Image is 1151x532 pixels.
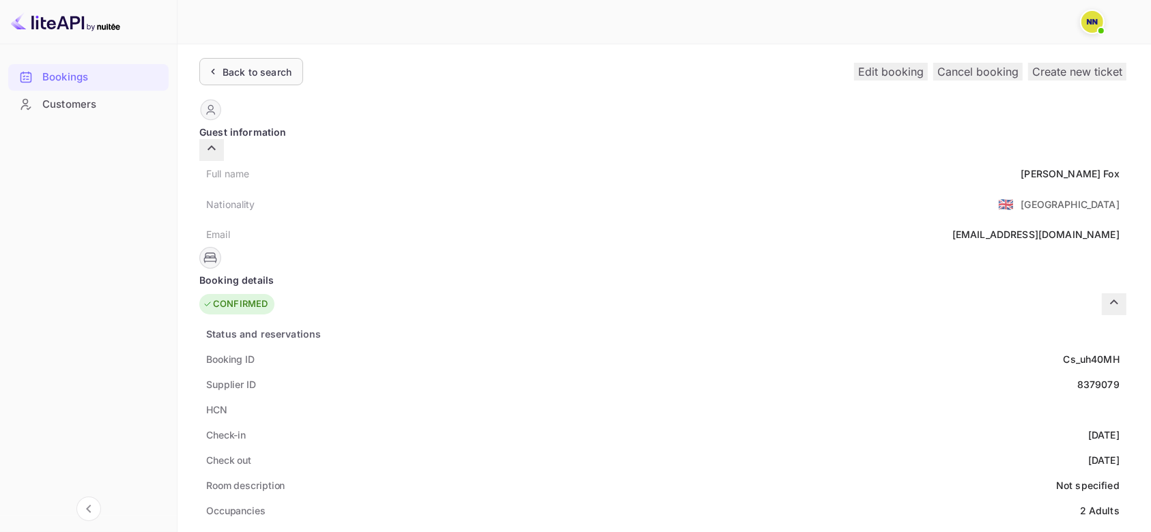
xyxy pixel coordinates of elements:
[206,503,266,518] div: Occupancies
[1021,166,1120,181] div: [PERSON_NAME] Fox
[206,227,230,241] div: Email
[1080,503,1120,518] div: 2 Adults
[206,327,321,341] div: Status and reservations
[998,192,1014,216] span: United States
[11,11,120,33] img: LiteAPI logo
[42,97,162,113] div: Customers
[8,91,169,117] a: Customers
[206,377,256,391] div: Supplier ID
[1021,197,1120,211] div: [GEOGRAPHIC_DATA]
[1088,453,1120,467] div: [DATE]
[206,197,255,211] div: Nationality
[1064,352,1120,366] div: Cs_uh40MH
[1028,63,1126,80] button: Create new ticket
[933,63,1023,80] button: Cancel booking
[1081,11,1103,33] img: N/A N/A
[206,352,255,366] div: Booking ID
[8,64,169,91] div: Bookings
[76,497,101,521] button: Collapse navigation
[1088,428,1120,442] div: [DATE]
[8,64,169,89] a: Bookings
[8,91,169,118] div: Customers
[206,402,227,417] div: HCN
[1077,377,1120,391] div: 8379079
[1056,478,1120,492] div: Not specified
[42,70,162,85] div: Bookings
[199,125,1126,139] div: Guest information
[206,428,246,442] div: Check-in
[206,453,251,467] div: Check out
[206,166,249,181] div: Full name
[199,273,1126,287] div: Booking details
[854,63,928,80] button: Edit booking
[206,478,285,492] div: Room description
[223,65,292,79] div: Back to search
[952,227,1120,241] div: [EMAIL_ADDRESS][DOMAIN_NAME]
[203,297,268,311] div: CONFIRMED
